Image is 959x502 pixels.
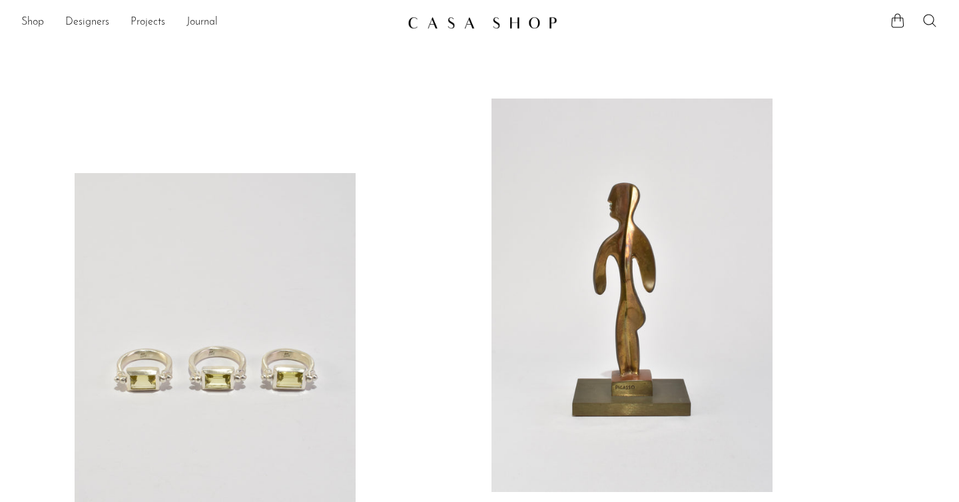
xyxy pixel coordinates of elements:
[21,14,44,31] a: Shop
[65,14,109,31] a: Designers
[186,14,218,31] a: Journal
[131,14,165,31] a: Projects
[21,11,397,34] ul: NEW HEADER MENU
[21,11,397,34] nav: Desktop navigation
